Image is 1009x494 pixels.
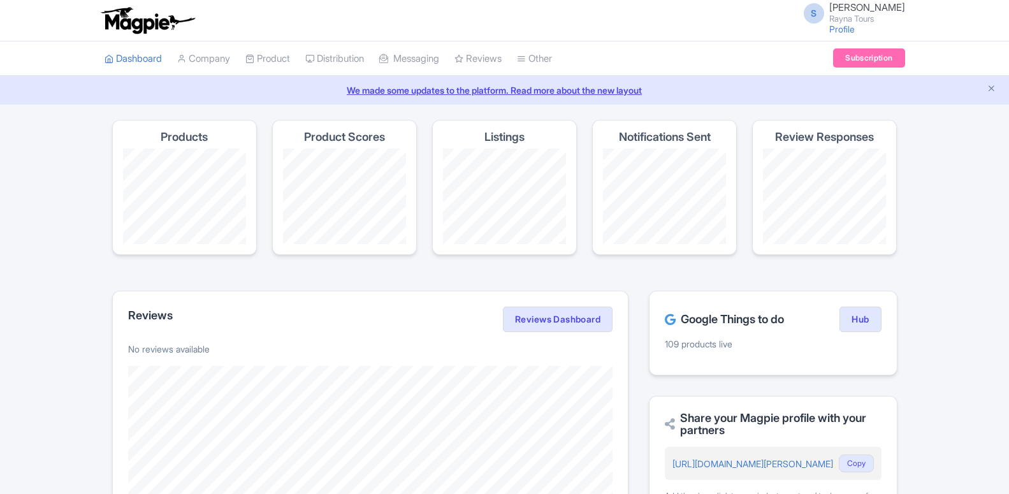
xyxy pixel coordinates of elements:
[839,454,874,472] button: Copy
[804,3,824,24] span: S
[304,131,385,143] h4: Product Scores
[484,131,525,143] h4: Listings
[98,6,197,34] img: logo-ab69f6fb50320c5b225c76a69d11143b.png
[8,84,1001,97] a: We made some updates to the platform. Read more about the new layout
[829,24,855,34] a: Profile
[503,307,613,332] a: Reviews Dashboard
[379,41,439,76] a: Messaging
[177,41,230,76] a: Company
[128,342,613,356] p: No reviews available
[829,1,905,13] span: [PERSON_NAME]
[987,82,996,97] button: Close announcement
[454,41,502,76] a: Reviews
[517,41,552,76] a: Other
[672,458,833,469] a: [URL][DOMAIN_NAME][PERSON_NAME]
[619,131,711,143] h4: Notifications Sent
[105,41,162,76] a: Dashboard
[775,131,874,143] h4: Review Responses
[161,131,208,143] h4: Products
[128,309,173,322] h2: Reviews
[665,337,881,351] p: 109 products live
[839,307,881,332] a: Hub
[833,48,904,68] a: Subscription
[305,41,364,76] a: Distribution
[665,412,881,437] h2: Share your Magpie profile with your partners
[665,313,784,326] h2: Google Things to do
[796,3,905,23] a: S [PERSON_NAME] Rayna Tours
[245,41,290,76] a: Product
[829,15,905,23] small: Rayna Tours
